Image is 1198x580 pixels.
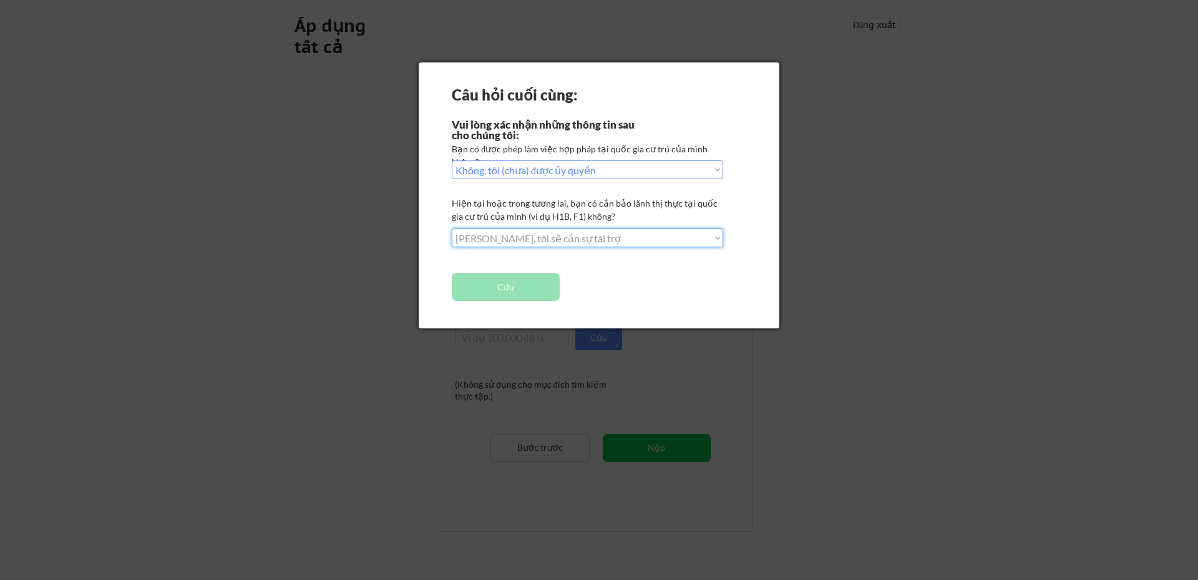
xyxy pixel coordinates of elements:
font: Câu hỏi cuối cùng: [452,86,578,104]
button: Cứu [452,273,560,301]
font: Vui lòng xác nhận những thông tin sau cho chúng tôi: [452,118,636,142]
font: Bạn có được phép làm việc hợp pháp tại quốc gia cư trú của mình không? [452,144,709,167]
font: Cứu [497,282,514,292]
font: Hiện tại hoặc trong tương lai, bạn có cần bảo lãnh thị thực tại quốc gia cư trú của mình (ví dụ H... [452,198,719,222]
